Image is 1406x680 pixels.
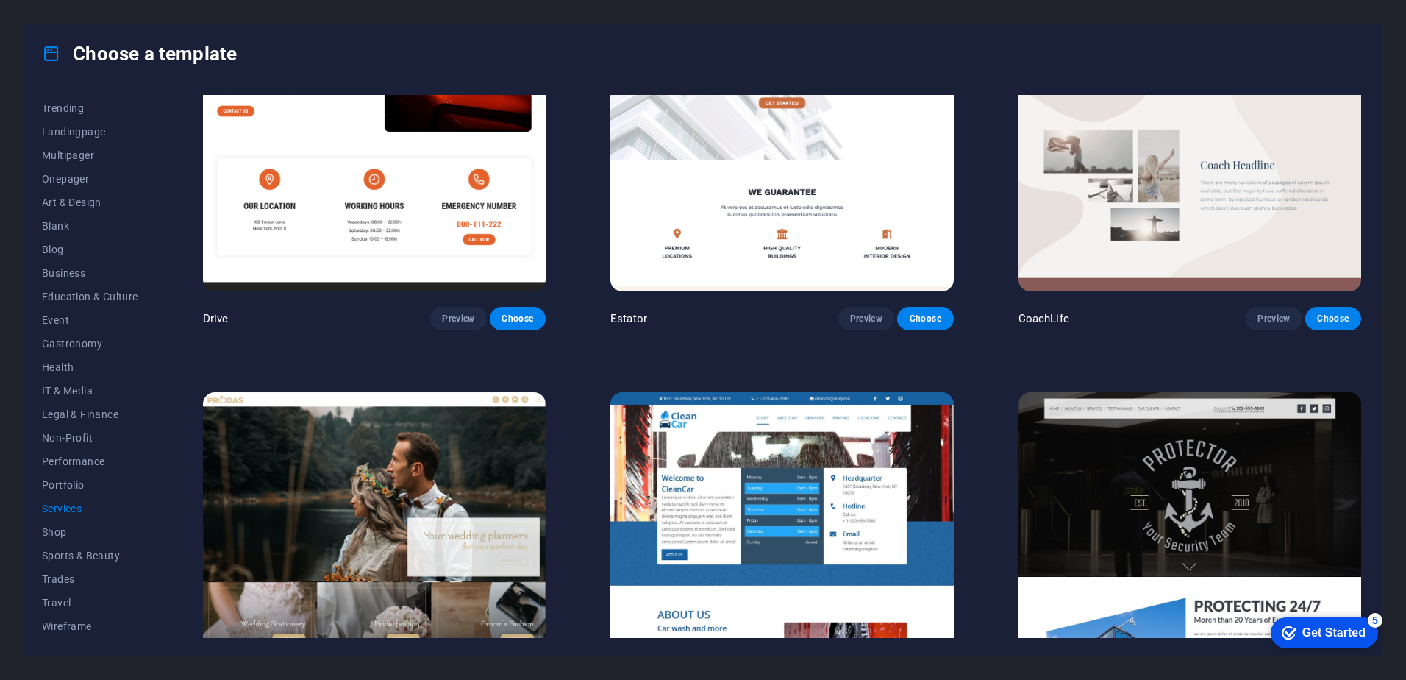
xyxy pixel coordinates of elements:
[42,497,138,520] button: Services
[203,311,229,326] p: Drive
[1257,313,1290,325] span: Preview
[42,479,138,491] span: Portfolio
[42,615,138,638] button: Wireframe
[42,620,138,632] span: Wireframe
[42,42,237,65] h4: Choose a template
[42,167,138,191] button: Onepager
[42,144,138,167] button: Multipager
[1305,307,1361,330] button: Choose
[109,3,124,18] div: 5
[909,313,941,325] span: Choose
[42,173,138,185] span: Onepager
[850,313,882,325] span: Preview
[42,261,138,285] button: Business
[610,311,647,326] p: Estator
[490,307,546,330] button: Choose
[42,550,138,562] span: Sports & Beauty
[42,214,138,238] button: Blank
[42,338,138,350] span: Gastronomy
[42,96,138,120] button: Trending
[42,238,138,261] button: Blog
[42,526,138,538] span: Shop
[42,126,138,138] span: Landingpage
[42,408,138,420] span: Legal & Finance
[43,16,107,29] div: Get Started
[42,503,138,514] span: Services
[42,285,138,308] button: Education & Culture
[12,7,119,38] div: Get Started 5 items remaining, 0% complete
[42,361,138,373] span: Health
[42,196,138,208] span: Art & Design
[42,314,138,326] span: Event
[42,291,138,302] span: Education & Culture
[42,102,138,114] span: Trending
[42,591,138,615] button: Travel
[42,385,138,397] span: IT & Media
[42,220,138,232] span: Blank
[42,403,138,426] button: Legal & Finance
[42,379,138,403] button: IT & Media
[42,355,138,379] button: Health
[42,450,138,473] button: Performance
[42,244,138,255] span: Blog
[1246,307,1302,330] button: Preview
[42,473,138,497] button: Portfolio
[42,573,138,585] span: Trades
[838,307,894,330] button: Preview
[502,313,534,325] span: Choose
[42,597,138,609] span: Travel
[442,313,474,325] span: Preview
[1018,311,1069,326] p: CoachLife
[42,332,138,355] button: Gastronomy
[42,426,138,450] button: Non-Profit
[430,307,486,330] button: Preview
[42,149,138,161] span: Multipager
[42,191,138,214] button: Art & Design
[42,308,138,332] button: Event
[1317,313,1349,325] span: Choose
[42,520,138,544] button: Shop
[897,307,953,330] button: Choose
[42,567,138,591] button: Trades
[42,267,138,279] span: Business
[42,432,138,444] span: Non-Profit
[42,544,138,567] button: Sports & Beauty
[42,120,138,144] button: Landingpage
[42,456,138,467] span: Performance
